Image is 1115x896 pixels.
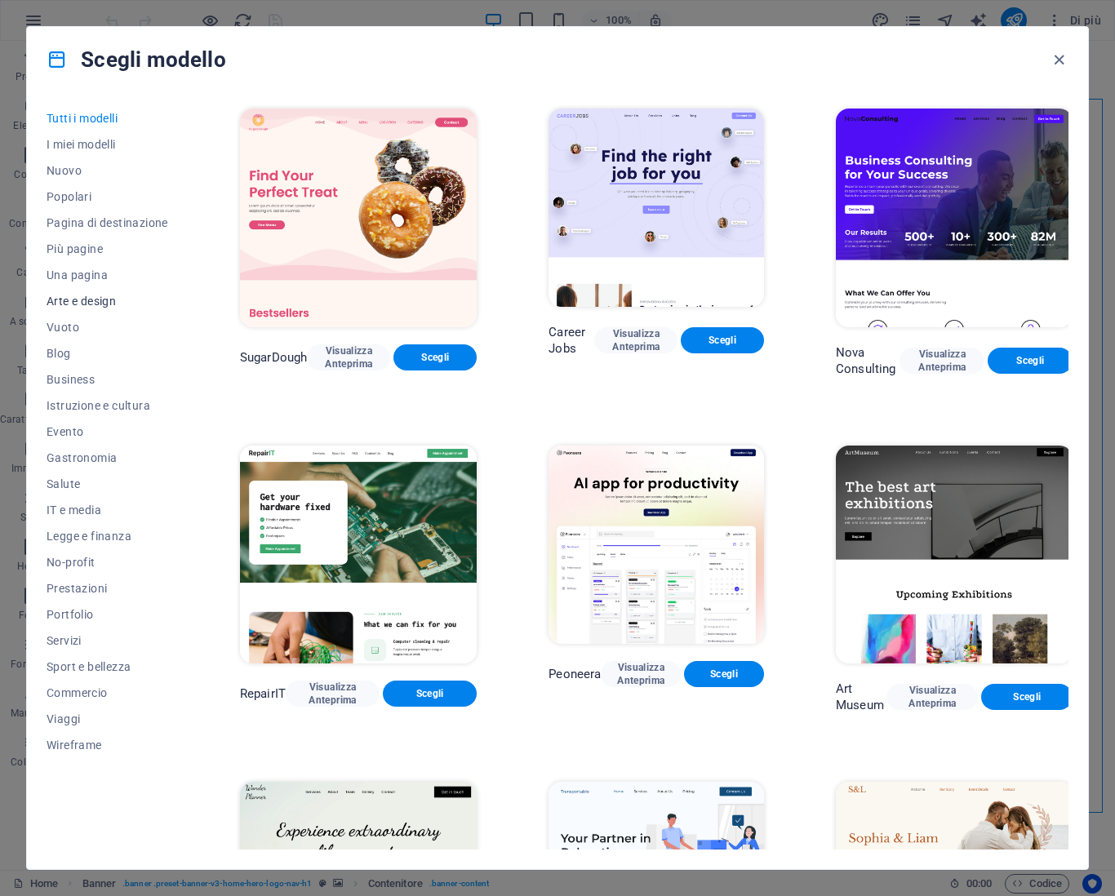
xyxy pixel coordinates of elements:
p: SugarDough [240,349,307,366]
span: Visualizza Anteprima [320,344,377,370]
button: Scegli [988,348,1073,374]
button: Legge e finanza [47,523,168,549]
button: Più pagine [47,236,168,262]
img: SugarDough [240,109,477,327]
button: Tutti i modelli [47,105,168,131]
button: Arte e design [47,288,168,314]
span: Portfolio [47,608,168,621]
span: Istruzione e cultura [47,399,168,412]
button: Visualizza Anteprima [307,344,390,370]
button: IT e media [47,497,168,523]
span: Una pagina [47,268,168,282]
p: RepairIT [240,685,286,702]
span: Commercio [47,686,168,699]
button: Scegli [981,684,1073,710]
span: Scegli [1001,354,1059,367]
span: Scegli [396,687,464,700]
span: No-profit [47,556,168,569]
span: Popolari [47,190,168,203]
button: Popolari [47,184,168,210]
button: Business [47,366,168,393]
button: Scegli [681,327,764,353]
span: Tutti i modelli [47,112,168,125]
span: Visualizza Anteprima [299,681,366,707]
button: Nuovo [47,157,168,184]
span: Gastronomia [47,451,168,464]
button: Viaggi [47,706,168,732]
span: Salute [47,477,168,490]
span: Scegli [994,690,1059,703]
span: Scegli [406,351,464,364]
button: Portfolio [47,601,168,628]
button: No-profit [47,549,168,575]
button: Istruzione e cultura [47,393,168,419]
button: Evento [47,419,168,445]
button: Salute [47,471,168,497]
button: Pagina di destinazione [47,210,168,236]
span: Scegli [697,668,751,681]
button: Wireframe [47,732,168,758]
button: Gastronomia [47,445,168,471]
button: Vuoto [47,314,168,340]
span: Vuoto [47,321,168,334]
span: Legge e finanza [47,530,168,543]
button: Prestazioni [47,575,168,601]
button: Sport e bellezza [47,654,168,680]
img: Nova Consulting [836,109,1073,327]
span: Viaggi [47,712,168,725]
span: Visualizza Anteprima [614,661,668,687]
span: Prestazioni [47,582,168,595]
p: Career Jobs [549,324,594,357]
img: Peoneera [549,446,764,644]
button: Visualizza Anteprima [900,348,984,374]
span: IT e media [47,503,168,517]
span: Evento [47,425,168,438]
button: Visualizza Anteprima [594,327,677,353]
span: Visualizza Anteprima [607,327,664,353]
span: Servizi [47,634,168,647]
p: Art Museum [836,681,886,713]
span: Business [47,373,168,386]
span: Visualizza Anteprima [913,348,971,374]
button: Scegli [383,681,477,707]
span: Visualizza Anteprima [900,684,965,710]
button: Scegli [393,344,477,370]
button: Visualizza Anteprima [601,661,681,687]
button: Una pagina [47,262,168,288]
button: Blog [47,340,168,366]
span: Blog [47,347,168,360]
span: I miei modelli [47,138,168,151]
span: Scegli [694,334,751,347]
span: Più pagine [47,242,168,255]
h4: Scegli modello [47,47,226,73]
img: Art Museum [836,446,1073,664]
button: Visualizza Anteprima [886,684,978,710]
span: Nuovo [47,164,168,177]
button: Commercio [47,680,168,706]
span: Wireframe [47,739,168,752]
img: Career Jobs [549,109,764,307]
span: Pagina di destinazione [47,216,168,229]
button: Servizi [47,628,168,654]
button: Scegli [684,661,764,687]
span: Arte e design [47,295,168,308]
button: Visualizza Anteprima [286,681,380,707]
img: RepairIT [240,446,477,664]
span: Sport e bellezza [47,660,168,673]
p: Nova Consulting [836,344,900,377]
p: Peoneera [549,666,601,682]
button: I miei modelli [47,131,168,157]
